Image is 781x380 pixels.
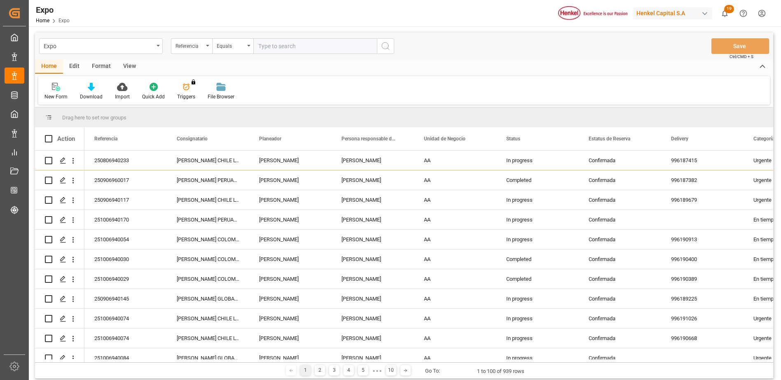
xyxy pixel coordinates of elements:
div: In progress [496,289,579,308]
button: Henkel Capital S.A [633,5,716,21]
div: [PERSON_NAME] [332,190,414,210]
span: Ctrl/CMD + S [730,54,753,60]
div: AA [414,329,496,348]
div: 3 [329,365,339,375]
div: [PERSON_NAME] [249,289,332,308]
div: In progress [496,230,579,249]
div: Edit [63,60,86,74]
div: 251006940074 [84,329,167,348]
div: Press SPACE to select this row. [35,329,84,348]
div: Confirmada [589,210,651,229]
div: [PERSON_NAME] [249,210,332,229]
div: AA [414,249,496,269]
div: 996190668 [661,329,744,348]
div: [PERSON_NAME] [332,230,414,249]
div: Action [57,135,75,142]
div: Confirmada [589,289,651,308]
div: Press SPACE to select this row. [35,348,84,368]
div: Press SPACE to select this row. [35,249,84,269]
div: New Form [44,93,68,100]
div: Home [35,60,63,74]
div: 250906960017 [84,170,167,190]
div: [PERSON_NAME] CHILE LTDA. [167,190,249,210]
div: [PERSON_NAME] [249,170,332,190]
div: Press SPACE to select this row. [35,289,84,309]
div: 996189679 [661,190,744,210]
div: AA [414,190,496,210]
div: 251006940170 [84,210,167,229]
div: Confirmada [589,230,651,249]
div: ● ● ● [372,368,381,374]
div: Download [80,93,103,100]
button: open menu [171,38,212,54]
div: Press SPACE to select this row. [35,190,84,210]
div: [PERSON_NAME] [249,329,332,348]
div: [PERSON_NAME] [249,269,332,289]
span: Persona responsable de seguimiento [341,136,397,142]
div: In progress [496,309,579,328]
div: Confirmada [589,309,651,328]
div: [PERSON_NAME] PERUANA, S.A. [167,170,249,190]
div: [PERSON_NAME] [332,289,414,308]
div: [PERSON_NAME] [249,348,332,368]
div: File Browser [208,93,234,100]
div: [PERSON_NAME] [332,249,414,269]
div: [PERSON_NAME] COLOMBIANA S.A.S. [167,249,249,269]
div: Completed [496,249,579,269]
button: open menu [39,38,163,54]
div: [PERSON_NAME] [332,269,414,289]
div: Quick Add [142,93,165,100]
div: Press SPACE to select this row. [35,151,84,170]
div: In progress [496,190,579,210]
div: [PERSON_NAME] GLOBAL SUPPLY CHAIN B.V [167,289,249,308]
div: Press SPACE to select this row. [35,170,84,190]
span: Delivery [671,136,688,142]
div: Equals [217,40,245,50]
span: Drag here to set row groups [62,114,126,121]
div: AA [414,210,496,229]
a: Home [36,18,49,23]
div: 5 [358,365,368,375]
div: Import [115,93,130,100]
div: 996187382 [661,170,744,190]
div: Press SPACE to select this row. [35,210,84,230]
div: 996190400 [661,249,744,269]
div: 2 [315,365,325,375]
input: Type to search [253,38,377,54]
span: Estatus de Reserva [589,136,630,142]
div: [PERSON_NAME] [332,348,414,368]
span: Status [506,136,520,142]
div: 996190389 [661,269,744,289]
span: 19 [724,5,734,13]
div: 251006940054 [84,230,167,249]
img: Henkel%20logo.jpg_1689854090.jpg [558,6,627,21]
div: 250806940233 [84,151,167,170]
button: open menu [212,38,253,54]
div: Confirmada [589,250,651,269]
div: Confirmada [589,270,651,289]
div: Confirmada [589,151,651,170]
button: Help Center [734,4,753,23]
div: In progress [496,348,579,368]
div: AA [414,269,496,289]
div: 250906940145 [84,289,167,308]
div: Completed [496,269,579,289]
div: [PERSON_NAME] [332,170,414,190]
div: [PERSON_NAME] [332,151,414,170]
div: View [117,60,142,74]
div: 1 to 100 of 939 rows [477,367,524,375]
div: [PERSON_NAME] [249,190,332,210]
div: AA [414,170,496,190]
div: 251006940030 [84,249,167,269]
div: Confirmada [589,171,651,190]
div: Confirmada [589,349,651,368]
div: AA [414,309,496,328]
button: show 19 new notifications [716,4,734,23]
div: [PERSON_NAME] [332,329,414,348]
div: 1 [300,365,311,375]
div: [PERSON_NAME] CHILE LTDA. [167,329,249,348]
div: Confirmada [589,191,651,210]
div: Go To: [425,367,440,375]
div: [PERSON_NAME] GLOBAL SUPPLY CHAIN B.V [167,348,249,368]
button: Save [711,38,769,54]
